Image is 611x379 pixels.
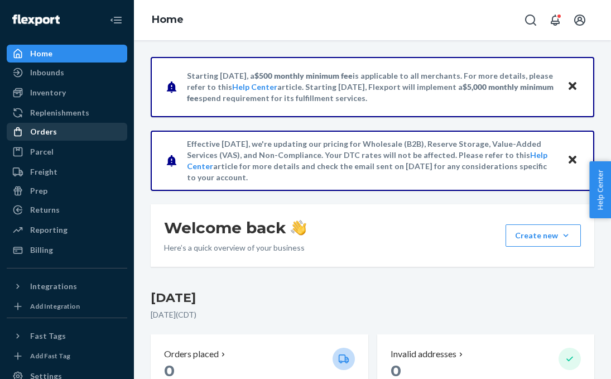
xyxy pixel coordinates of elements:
[7,327,127,345] button: Fast Tags
[506,224,581,247] button: Create new
[164,242,306,253] p: Here’s a quick overview of your business
[143,4,193,36] ol: breadcrumbs
[151,309,594,320] p: [DATE] ( CDT )
[151,289,594,307] h3: [DATE]
[164,218,306,238] h1: Welcome back
[30,87,66,98] div: Inventory
[7,277,127,295] button: Integrations
[30,166,57,177] div: Freight
[30,126,57,137] div: Orders
[254,71,353,80] span: $500 monthly minimum fee
[7,241,127,259] a: Billing
[7,349,127,363] a: Add Fast Tag
[7,84,127,102] a: Inventory
[30,204,60,215] div: Returns
[565,79,580,95] button: Close
[30,244,53,256] div: Billing
[30,48,52,59] div: Home
[7,123,127,141] a: Orders
[187,138,556,183] p: Effective [DATE], we're updating our pricing for Wholesale (B2B), Reserve Storage, Value-Added Se...
[30,185,47,196] div: Prep
[187,70,556,104] p: Starting [DATE], a is applicable to all merchants. For more details, please refer to this article...
[7,45,127,63] a: Home
[152,13,184,26] a: Home
[519,9,542,31] button: Open Search Box
[7,163,127,181] a: Freight
[12,15,60,26] img: Flexport logo
[30,67,64,78] div: Inbounds
[105,9,127,31] button: Close Navigation
[164,348,219,361] p: Orders placed
[589,161,611,218] button: Help Center
[30,107,89,118] div: Replenishments
[7,300,127,313] a: Add Integration
[565,152,580,169] button: Close
[30,351,70,361] div: Add Fast Tag
[291,220,306,236] img: hand-wave emoji
[30,281,77,292] div: Integrations
[232,82,277,92] a: Help Center
[7,64,127,81] a: Inbounds
[569,9,591,31] button: Open account menu
[544,9,566,31] button: Open notifications
[30,224,68,236] div: Reporting
[30,330,66,342] div: Fast Tags
[7,104,127,122] a: Replenishments
[30,146,54,157] div: Parcel
[7,143,127,161] a: Parcel
[7,182,127,200] a: Prep
[7,201,127,219] a: Returns
[391,348,456,361] p: Invalid addresses
[30,301,80,311] div: Add Integration
[7,221,127,239] a: Reporting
